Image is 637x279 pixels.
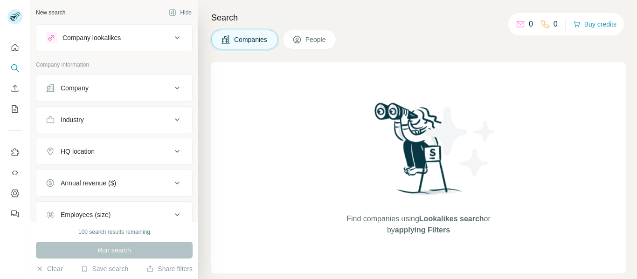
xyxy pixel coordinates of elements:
button: Feedback [7,205,22,222]
button: HQ location [36,140,192,163]
div: 100 search results remaining [78,228,150,236]
span: Companies [234,35,268,44]
div: Employees (size) [61,210,111,219]
button: Employees (size) [36,204,192,226]
button: Buy credits [573,18,616,31]
p: Company information [36,61,193,69]
img: Surfe Illustration - Woman searching with binoculars [370,100,467,204]
img: Surfe Illustration - Stars [419,100,503,184]
button: Search [7,60,22,76]
button: Dashboard [7,185,22,202]
button: Share filters [146,264,193,273]
span: applying Filters [395,226,450,234]
p: 0 [554,19,558,30]
div: HQ location [61,147,95,156]
button: Quick start [7,39,22,56]
button: Industry [36,109,192,131]
span: Find companies using or by [344,213,493,236]
button: Hide [162,6,198,20]
button: Use Surfe on LinkedIn [7,144,22,161]
h4: Search [211,11,626,24]
button: My lists [7,101,22,117]
div: New search [36,8,65,17]
span: People [305,35,327,44]
button: Annual revenue ($) [36,172,192,194]
div: Company lookalikes [62,33,121,42]
button: Use Surfe API [7,164,22,181]
div: Industry [61,115,84,124]
div: Annual revenue ($) [61,178,116,188]
button: Company lookalikes [36,27,192,49]
div: Company [61,83,89,93]
button: Company [36,77,192,99]
span: Lookalikes search [419,215,484,223]
button: Clear [36,264,62,273]
button: Enrich CSV [7,80,22,97]
p: 0 [529,19,533,30]
button: Save search [81,264,128,273]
